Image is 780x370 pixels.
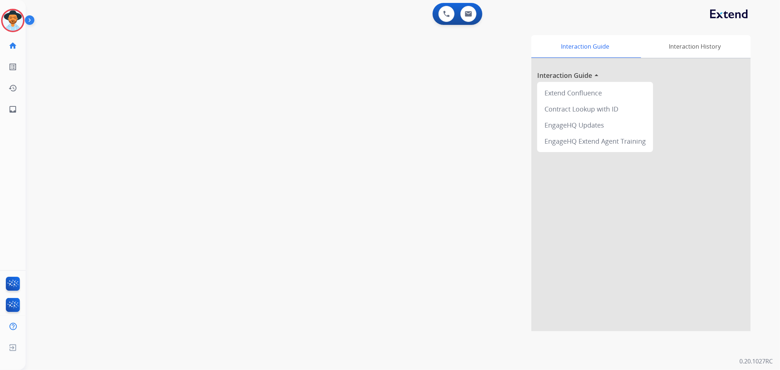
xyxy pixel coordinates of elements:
div: Interaction History [639,35,751,58]
div: Interaction Guide [531,35,639,58]
div: EngageHQ Extend Agent Training [540,133,650,149]
div: EngageHQ Updates [540,117,650,133]
img: avatar [3,10,23,31]
div: Extend Confluence [540,85,650,101]
mat-icon: list_alt [8,63,17,71]
mat-icon: home [8,41,17,50]
mat-icon: inbox [8,105,17,114]
p: 0.20.1027RC [739,357,773,366]
div: Contract Lookup with ID [540,101,650,117]
mat-icon: history [8,84,17,92]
